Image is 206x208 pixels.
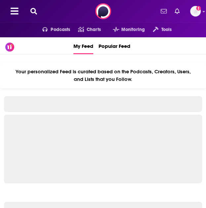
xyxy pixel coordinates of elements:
[158,6,169,17] a: Show notifications dropdown
[145,24,172,35] button: open menu
[161,25,172,34] span: Tools
[121,25,145,34] span: Monitoring
[34,24,70,35] button: open menu
[190,6,201,17] img: User Profile
[190,6,201,17] a: Logged in as megcassidy
[105,24,145,35] button: open menu
[99,39,130,53] span: Popular Feed
[95,3,111,19] img: Podchaser - Follow, Share and Rate Podcasts
[87,25,101,34] span: Charts
[73,39,93,53] span: My Feed
[51,25,70,34] span: Podcasts
[172,6,182,17] a: Show notifications dropdown
[196,6,201,11] svg: Add a profile image
[99,37,130,54] a: Popular Feed
[73,37,93,54] a: My Feed
[70,24,101,35] a: Charts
